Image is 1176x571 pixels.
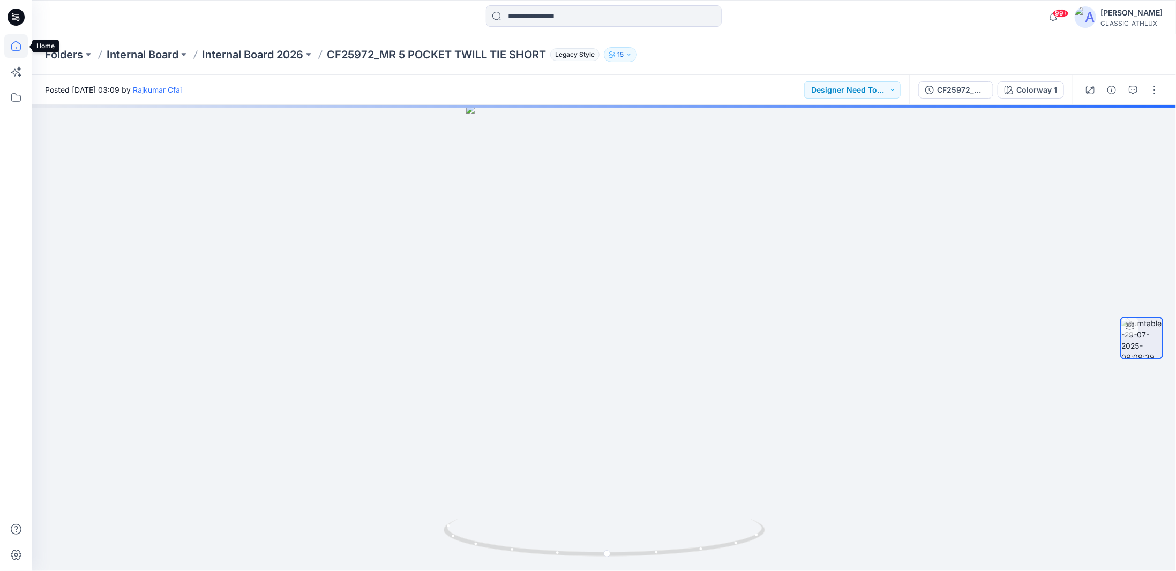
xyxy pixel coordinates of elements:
[133,85,182,94] a: Rajkumar Cfai
[998,81,1064,99] button: Colorway 1
[937,84,986,96] div: CF25972_MR_5_POCKET_TWILL_TIE_SHORT 1 (1)
[918,81,993,99] button: CF25972_MR_5_POCKET_TWILL_TIE_SHORT 1 (1)
[45,84,182,95] span: Posted [DATE] 03:09 by
[1016,84,1057,96] div: Colorway 1
[1103,81,1120,99] button: Details
[604,47,637,62] button: 15
[1100,19,1163,27] div: CLASSIC_ATHLUX
[1100,6,1163,19] div: [PERSON_NAME]
[327,47,546,62] p: CF25972_MR 5 POCKET TWILL TIE SHORT
[107,47,178,62] a: Internal Board
[1121,318,1162,358] img: turntable-29-07-2025-09:09:39
[1075,6,1096,28] img: avatar
[546,47,600,62] button: Legacy Style
[617,49,624,61] p: 15
[1053,9,1069,18] span: 99+
[550,48,600,61] span: Legacy Style
[45,47,83,62] a: Folders
[202,47,303,62] a: Internal Board 2026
